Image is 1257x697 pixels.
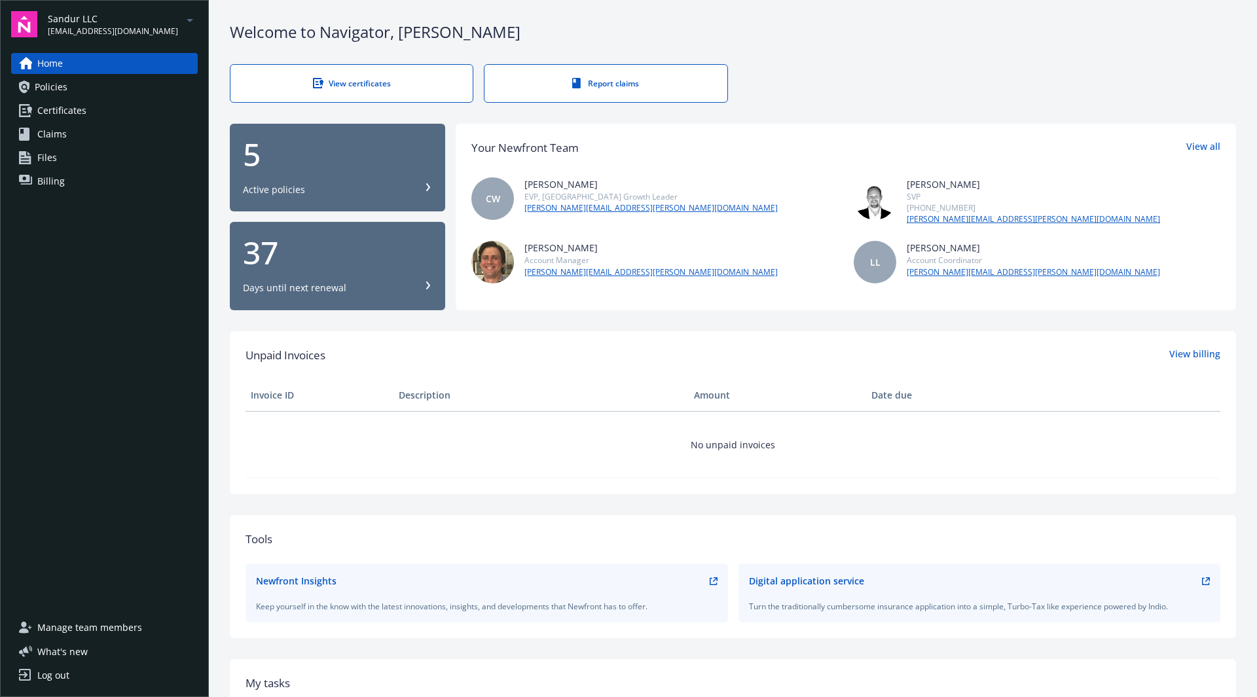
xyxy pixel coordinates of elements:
a: Home [11,53,198,74]
a: Policies [11,77,198,98]
td: No unpaid invoices [246,411,1220,478]
span: CW [486,192,500,206]
div: [PHONE_NUMBER] [907,202,1160,213]
span: [EMAIL_ADDRESS][DOMAIN_NAME] [48,26,178,37]
div: Account Coordinator [907,255,1160,266]
th: Date due [866,380,1014,411]
a: Billing [11,171,198,192]
button: Sandur LLC[EMAIL_ADDRESS][DOMAIN_NAME]arrowDropDown [48,11,198,37]
th: Amount [689,380,866,411]
span: Sandur LLC [48,12,178,26]
span: LL [870,255,881,269]
img: photo [471,241,514,283]
div: Tools [246,531,1220,548]
a: View billing [1169,347,1220,364]
span: Unpaid Invoices [246,347,325,364]
div: Your Newfront Team [471,139,579,156]
a: [PERSON_NAME][EMAIL_ADDRESS][PERSON_NAME][DOMAIN_NAME] [907,266,1160,278]
a: View all [1186,139,1220,156]
a: arrowDropDown [182,12,198,27]
a: View certificates [230,64,473,103]
button: 37Days until next renewal [230,222,445,310]
div: Log out [37,665,69,686]
div: Report claims [511,78,701,89]
a: Report claims [484,64,727,103]
a: [PERSON_NAME][EMAIL_ADDRESS][PERSON_NAME][DOMAIN_NAME] [907,213,1160,225]
div: My tasks [246,675,1220,692]
div: [PERSON_NAME] [907,241,1160,255]
a: Manage team members [11,617,198,638]
div: View certificates [257,78,446,89]
span: Claims [37,124,67,145]
th: Description [393,380,689,411]
span: Manage team members [37,617,142,638]
span: What ' s new [37,645,88,658]
span: Certificates [37,100,86,121]
div: Days until next renewal [243,281,346,295]
div: Digital application service [749,574,864,588]
div: Active policies [243,183,305,196]
a: Certificates [11,100,198,121]
th: Invoice ID [246,380,393,411]
div: EVP, [GEOGRAPHIC_DATA] Growth Leader [524,191,778,202]
div: Turn the traditionally cumbersome insurance application into a simple, Turbo-Tax like experience ... [749,601,1211,612]
a: [PERSON_NAME][EMAIL_ADDRESS][PERSON_NAME][DOMAIN_NAME] [524,266,778,278]
button: 5Active policies [230,124,445,212]
div: Account Manager [524,255,778,266]
div: Newfront Insights [256,574,337,588]
img: navigator-logo.svg [11,11,37,37]
span: Files [37,147,57,168]
div: [PERSON_NAME] [907,177,1160,191]
button: What's new [11,645,109,658]
div: [PERSON_NAME] [524,177,778,191]
div: Welcome to Navigator , [PERSON_NAME] [230,21,1236,43]
img: photo [854,177,896,220]
a: Files [11,147,198,168]
a: Claims [11,124,198,145]
span: Home [37,53,63,74]
div: [PERSON_NAME] [524,241,778,255]
div: 37 [243,237,432,268]
span: Policies [35,77,67,98]
div: SVP [907,191,1160,202]
a: [PERSON_NAME][EMAIL_ADDRESS][PERSON_NAME][DOMAIN_NAME] [524,202,778,214]
span: Billing [37,171,65,192]
div: 5 [243,139,432,170]
div: Keep yourself in the know with the latest innovations, insights, and developments that Newfront h... [256,601,718,612]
